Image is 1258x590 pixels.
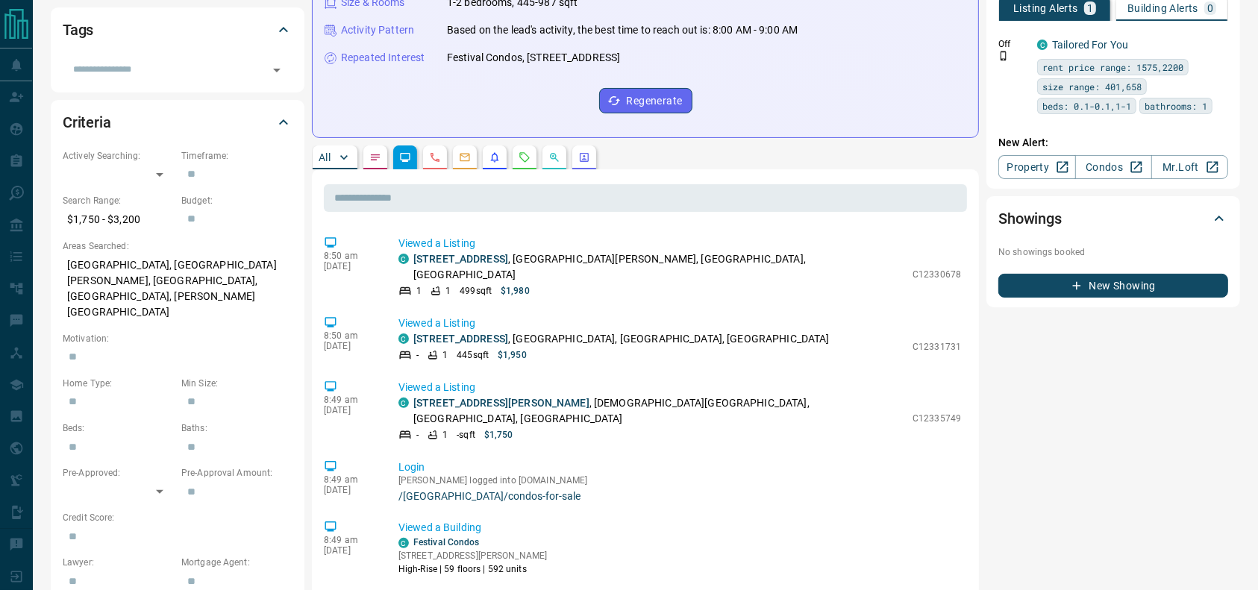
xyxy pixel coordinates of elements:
[398,380,961,395] p: Viewed a Listing
[63,239,292,253] p: Areas Searched:
[416,284,422,298] p: 1
[1207,3,1213,13] p: 0
[341,22,414,38] p: Activity Pattern
[445,284,451,298] p: 1
[63,253,292,324] p: [GEOGRAPHIC_DATA], [GEOGRAPHIC_DATA][PERSON_NAME], [GEOGRAPHIC_DATA], [GEOGRAPHIC_DATA], [PERSON_...
[181,149,292,163] p: Timeframe:
[324,535,376,545] p: 8:49 am
[266,60,287,81] button: Open
[324,474,376,485] p: 8:49 am
[459,151,471,163] svg: Emails
[398,562,547,576] p: High-Rise | 59 floors | 592 units
[63,12,292,48] div: Tags
[398,490,961,502] a: /[GEOGRAPHIC_DATA]/condos-for-sale
[398,254,409,264] div: condos.ca
[324,330,376,341] p: 8:50 am
[413,537,480,547] a: Festival Condos
[1087,3,1093,13] p: 1
[913,340,961,354] p: C12331731
[63,207,174,232] p: $1,750 - $3,200
[398,475,961,486] p: [PERSON_NAME] logged into [DOMAIN_NAME]
[489,151,501,163] svg: Listing Alerts
[398,520,961,536] p: Viewed a Building
[413,331,830,347] p: , [GEOGRAPHIC_DATA], [GEOGRAPHIC_DATA], [GEOGRAPHIC_DATA]
[398,333,409,344] div: condos.ca
[181,466,292,480] p: Pre-Approval Amount:
[447,50,620,66] p: Festival Condos, [STREET_ADDRESS]
[998,274,1228,298] button: New Showing
[1075,155,1152,179] a: Condos
[457,428,475,442] p: - sqft
[1013,3,1078,13] p: Listing Alerts
[1052,39,1128,51] a: Tailored For You
[998,207,1062,230] h2: Showings
[398,398,409,408] div: condos.ca
[398,549,547,562] p: [STREET_ADDRESS][PERSON_NAME]
[63,556,174,569] p: Lawyer:
[429,151,441,163] svg: Calls
[398,316,961,331] p: Viewed a Listing
[63,18,93,42] h2: Tags
[442,348,448,362] p: 1
[369,151,381,163] svg: Notes
[413,397,589,409] a: [STREET_ADDRESS][PERSON_NAME]
[399,151,411,163] svg: Lead Browsing Activity
[398,236,961,251] p: Viewed a Listing
[63,149,174,163] p: Actively Searching:
[63,332,292,345] p: Motivation:
[447,22,798,38] p: Based on the lead's activity, the best time to reach out is: 8:00 AM - 9:00 AM
[324,341,376,351] p: [DATE]
[998,51,1009,61] svg: Push Notification Only
[341,50,425,66] p: Repeated Interest
[413,333,508,345] a: [STREET_ADDRESS]
[1151,155,1228,179] a: Mr.Loft
[413,395,905,427] p: , [DEMOGRAPHIC_DATA][GEOGRAPHIC_DATA], [GEOGRAPHIC_DATA], [GEOGRAPHIC_DATA]
[63,377,174,390] p: Home Type:
[324,261,376,272] p: [DATE]
[519,151,531,163] svg: Requests
[181,194,292,207] p: Budget:
[416,428,419,442] p: -
[442,428,448,442] p: 1
[498,348,527,362] p: $1,950
[324,395,376,405] p: 8:49 am
[1042,60,1183,75] span: rent price range: 1575,2200
[63,110,111,134] h2: Criteria
[548,151,560,163] svg: Opportunities
[998,135,1228,151] p: New Alert:
[413,251,905,283] p: , [GEOGRAPHIC_DATA][PERSON_NAME], [GEOGRAPHIC_DATA], [GEOGRAPHIC_DATA]
[1145,98,1207,113] span: bathrooms: 1
[998,37,1028,51] p: Off
[460,284,492,298] p: 499 sqft
[324,405,376,415] p: [DATE]
[998,201,1228,236] div: Showings
[1042,79,1142,94] span: size range: 401,658
[63,104,292,140] div: Criteria
[398,459,961,475] p: Login
[181,377,292,390] p: Min Size:
[501,284,530,298] p: $1,980
[324,545,376,556] p: [DATE]
[1127,3,1198,13] p: Building Alerts
[1042,98,1131,113] span: beds: 0.1-0.1,1-1
[1037,40,1048,50] div: condos.ca
[319,152,331,163] p: All
[63,511,292,524] p: Credit Score:
[181,421,292,435] p: Baths:
[181,556,292,569] p: Mortgage Agent:
[578,151,590,163] svg: Agent Actions
[63,466,174,480] p: Pre-Approved:
[63,194,174,207] p: Search Range:
[998,155,1075,179] a: Property
[457,348,489,362] p: 445 sqft
[63,421,174,435] p: Beds:
[998,245,1228,259] p: No showings booked
[599,88,692,113] button: Regenerate
[324,485,376,495] p: [DATE]
[913,268,961,281] p: C12330678
[413,253,508,265] a: [STREET_ADDRESS]
[324,251,376,261] p: 8:50 am
[484,428,513,442] p: $1,750
[913,412,961,425] p: C12335749
[398,538,409,548] div: condos.ca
